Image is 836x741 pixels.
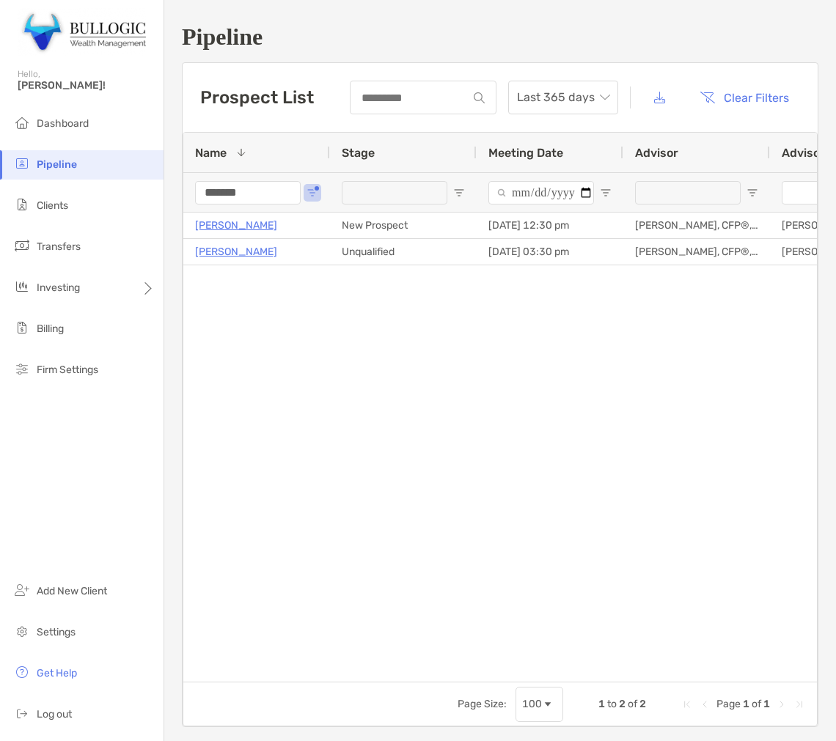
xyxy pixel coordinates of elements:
[330,239,477,265] div: Unqualified
[453,187,465,199] button: Open Filter Menu
[18,79,155,92] span: [PERSON_NAME]!
[13,114,31,131] img: dashboard icon
[182,23,818,51] h1: Pipeline
[628,698,637,710] span: of
[743,698,749,710] span: 1
[195,243,277,261] a: [PERSON_NAME]
[37,240,81,253] span: Transfers
[37,626,76,638] span: Settings
[793,698,805,710] div: Last Page
[458,698,507,710] div: Page Size:
[13,622,31,640] img: settings icon
[600,187,612,199] button: Open Filter Menu
[195,216,277,235] a: [PERSON_NAME]
[13,663,31,681] img: get-help icon
[488,181,594,204] input: Meeting Date Filter Input
[488,146,563,160] span: Meeting Date
[516,687,563,722] div: Page Size
[200,87,314,108] h3: Prospect List
[776,698,788,710] div: Next Page
[477,239,623,265] div: [DATE] 03:30 pm
[517,81,609,114] span: Last 365 days
[522,698,542,710] div: 100
[639,698,646,710] span: 2
[37,364,98,376] span: Firm Settings
[330,213,477,238] div: New Prospect
[195,181,301,204] input: Name Filter Input
[623,239,770,265] div: [PERSON_NAME], CFP®, EA, CTC, RICP, RLP
[37,708,72,720] span: Log out
[598,698,605,710] span: 1
[477,213,623,238] div: [DATE] 12:30 pm
[13,237,31,254] img: transfers icon
[37,585,107,597] span: Add New Client
[37,158,77,171] span: Pipeline
[37,117,89,130] span: Dashboard
[37,199,68,212] span: Clients
[37,667,77,679] span: Get Help
[13,278,31,295] img: investing icon
[689,81,800,114] button: Clear Filters
[619,698,626,710] span: 2
[474,92,485,103] img: input icon
[635,146,678,160] span: Advisor
[195,146,227,160] span: Name
[307,187,318,199] button: Open Filter Menu
[716,698,741,710] span: Page
[13,360,31,377] img: firm-settings icon
[763,698,770,710] span: 1
[37,322,64,335] span: Billing
[623,213,770,238] div: [PERSON_NAME], CFP®, EA, CTC, RICP, RLP
[681,698,693,710] div: First Page
[13,155,31,172] img: pipeline icon
[13,704,31,722] img: logout icon
[752,698,761,710] span: of
[747,187,758,199] button: Open Filter Menu
[18,6,146,59] img: Zoe Logo
[342,146,375,160] span: Stage
[13,581,31,599] img: add_new_client icon
[699,698,711,710] div: Previous Page
[37,281,80,294] span: Investing
[13,196,31,213] img: clients icon
[13,319,31,336] img: billing icon
[607,698,617,710] span: to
